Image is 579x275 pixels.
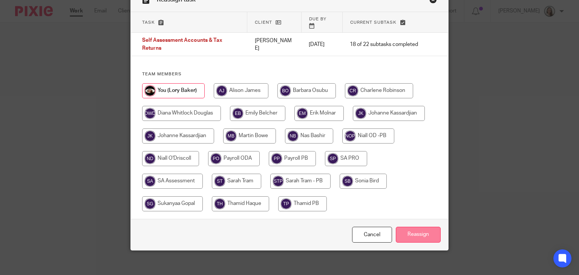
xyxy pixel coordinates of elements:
[255,37,294,52] p: [PERSON_NAME]
[142,20,155,24] span: Task
[255,20,272,24] span: Client
[342,33,426,56] td: 18 of 22 subtasks completed
[309,41,335,48] p: [DATE]
[396,227,441,243] input: Reassign
[352,227,392,243] a: Close this dialog window
[309,17,326,21] span: Due by
[142,38,222,51] span: Self Assessment Accounts & Tax Returns
[350,20,397,24] span: Current subtask
[142,71,437,77] h4: Team members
